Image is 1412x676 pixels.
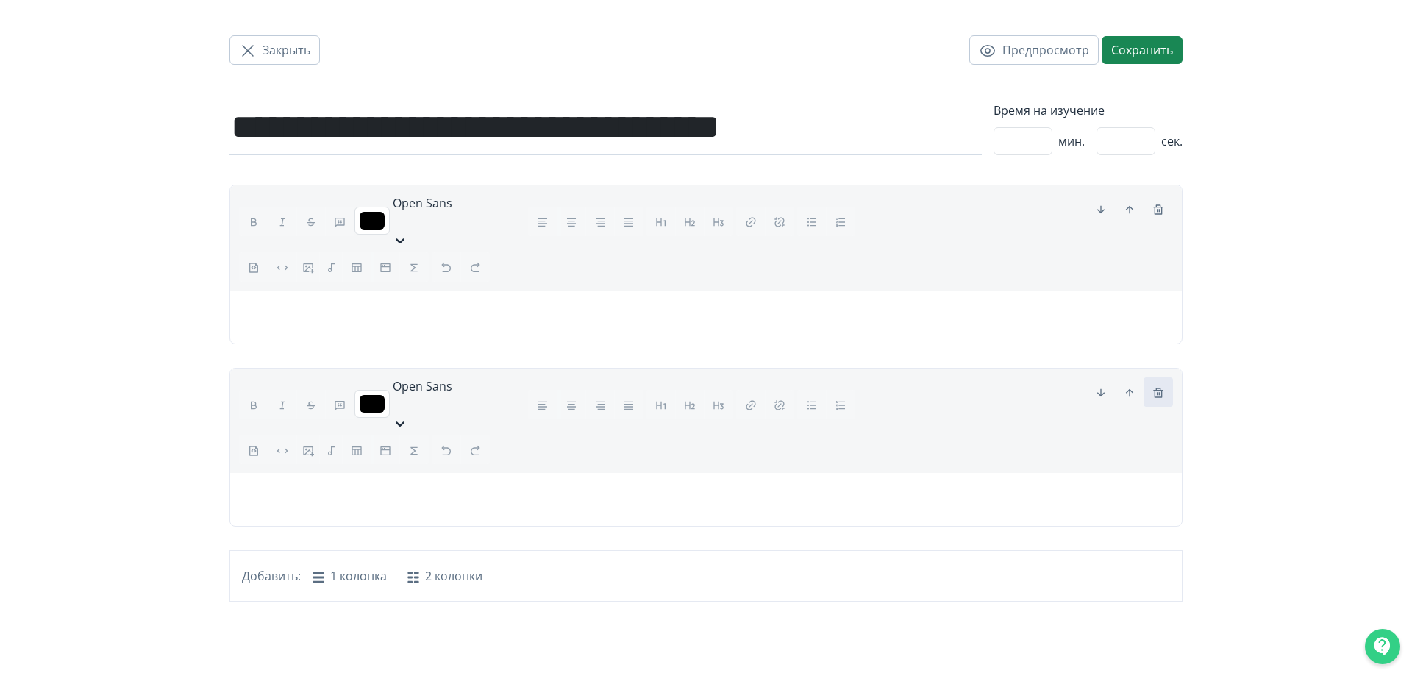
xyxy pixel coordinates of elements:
button: 2 колонки [399,563,491,589]
button: Закрыть [229,35,320,65]
span: Добавить: [242,567,301,585]
button: Предпросмотр [969,35,1099,65]
span: Предпросмотр [1002,41,1089,59]
div: сек. [1097,127,1183,155]
div: мин. [994,127,1085,155]
span: Закрыть [263,41,310,59]
span: Open Sans [393,378,452,394]
button: 1 колонка [304,563,396,589]
label: Время на изучение [994,102,1183,119]
button: Сохранить [1102,36,1183,64]
span: Open Sans [393,195,452,211]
